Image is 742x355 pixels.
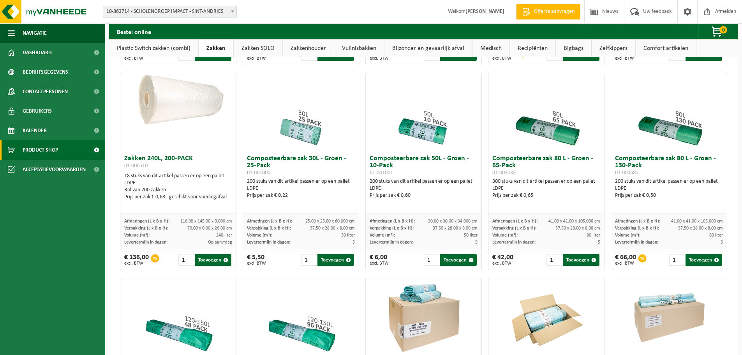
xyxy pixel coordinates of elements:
span: 37.50 x 28.00 x 8.00 cm [433,226,478,231]
span: Dashboard [23,43,52,62]
button: Toevoegen [563,254,599,266]
span: 116.00 x 145.00 x 0.000 cm [180,219,232,224]
button: Toevoegen [195,254,231,266]
button: Toevoegen [686,254,722,266]
a: Vuilnisbakken [334,39,384,57]
span: 01-001001 [370,170,393,176]
span: Op aanvraag [208,240,232,245]
input: 1 [424,254,440,266]
span: Bedrijfsgegevens [23,62,68,82]
span: 30.00 x 30.00 x 94.000 cm [428,219,478,224]
div: Prijs per zak € 0,60 [370,192,478,199]
span: 25.00 x 25.00 x 60.000 cm [305,219,355,224]
a: Bijzonder en gevaarlijk afval [384,39,472,57]
h2: Bestel online [109,24,159,39]
span: 01-001033 [492,170,516,176]
a: Medisch [472,39,509,57]
span: 0 [719,26,727,34]
span: Verpakking (L x B x H): [124,226,168,231]
div: 200 stuks van dit artikel passen er op een pallet [247,178,355,199]
input: 1 [669,254,685,266]
span: 10-863714 - SCHOLENGROEP IMPACT - SINT-ANDRIES [103,6,236,17]
span: Verpakking (L x B x H): [247,226,291,231]
h3: Composteerbare zak 50L - Groen - 10-Pack [370,155,478,176]
a: Zakken [199,39,233,57]
div: Prijs per zak € 0,68 - geschikt voor voedingafval [124,194,232,201]
button: Toevoegen [317,254,354,266]
span: Levertermijn in dagen: [247,240,290,245]
span: 5 [352,240,355,245]
span: Offerte aanvragen [532,8,576,16]
span: 37.50 x 28.00 x 8.00 cm [678,226,723,231]
img: 01-000685 [630,73,708,151]
span: 80 liter [587,233,600,238]
div: LDPE [370,185,478,192]
div: € 5,50 [247,254,266,266]
div: € 6,00 [370,254,389,266]
img: 01-001000 [262,73,340,151]
span: Levertermijn in dagen: [615,240,658,245]
button: 0 [698,24,737,39]
span: 41.00 x 41.00 x 105.000 cm [548,219,600,224]
button: Toevoegen [440,254,477,266]
span: 80 liter [709,233,723,238]
div: LDPE [247,185,355,192]
span: excl. BTW [615,56,636,61]
button: Toevoegen [317,49,354,61]
span: Afmetingen (L x B x H): [370,219,415,224]
span: Kalender [23,121,47,140]
h3: Composteerbare zak 30L - Groen - 25-Pack [247,155,355,176]
span: Levertermijn in dagen: [370,240,413,245]
img: 01-001033 [508,73,585,151]
span: Gebruikers [23,101,52,121]
span: 01-000510 [124,163,148,169]
div: Prijs per zak € 0,50 [615,192,723,199]
span: excl. BTW [492,261,513,266]
span: 50 liter [464,233,478,238]
span: 41.00 x 41.00 x 105.000 cm [671,219,723,224]
button: Toevoegen [195,49,231,61]
span: Verpakking (L x B x H): [370,226,414,231]
span: 10-863714 - SCHOLENGROEP IMPACT - SINT-ANDRIES [103,6,237,18]
a: Bigbags [556,39,591,57]
span: 37.50 x 28.00 x 8.00 cm [555,226,600,231]
input: 1 [546,254,562,266]
a: Offerte aanvragen [516,4,580,19]
span: 30 liter [341,233,355,238]
button: Toevoegen [686,49,722,61]
div: Rol van 200 zakken [124,187,232,194]
span: excl. BTW [247,261,266,266]
span: excl. BTW [247,56,268,61]
span: Levertermijn in dagen: [124,240,167,245]
span: 70.00 x 0.00 x 26.00 cm [187,226,232,231]
span: 37.50 x 28.00 x 8.00 cm [310,226,355,231]
img: 01-001001 [385,73,463,151]
span: excl. BTW [124,56,145,61]
span: Afmetingen (L x B x H): [247,219,292,224]
span: Afmetingen (L x B x H): [492,219,538,224]
span: excl. BTW [370,261,389,266]
span: Volume (m³): [370,233,395,238]
div: Prijs per zak € 0,65 [492,192,600,199]
span: Product Shop [23,140,58,160]
div: LDPE [124,180,232,187]
span: Verpakking (L x B x H): [615,226,659,231]
span: Volume (m³): [124,233,150,238]
a: Recipiënten [510,39,555,57]
div: LDPE [615,185,723,192]
div: Prijs per zak € 0,22 [247,192,355,199]
a: Zakken SOLO [234,39,282,57]
strong: [PERSON_NAME] [465,9,504,14]
span: Acceptatievoorwaarden [23,160,86,179]
span: Afmetingen (L x B x H): [124,219,169,224]
div: € 136,00 [124,254,149,266]
span: Volume (m³): [247,233,272,238]
span: excl. BTW [370,56,391,61]
span: Levertermijn in dagen: [492,240,536,245]
div: 18 stuks van dit artikel passen er op een pallet [124,173,232,201]
button: Toevoegen [563,49,599,61]
div: LDPE [492,185,600,192]
a: Zakkenhouder [283,39,334,57]
h3: Composteerbare zak 80 L - Groen - 65-Pack [492,155,600,176]
a: Comfort artikelen [636,39,696,57]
